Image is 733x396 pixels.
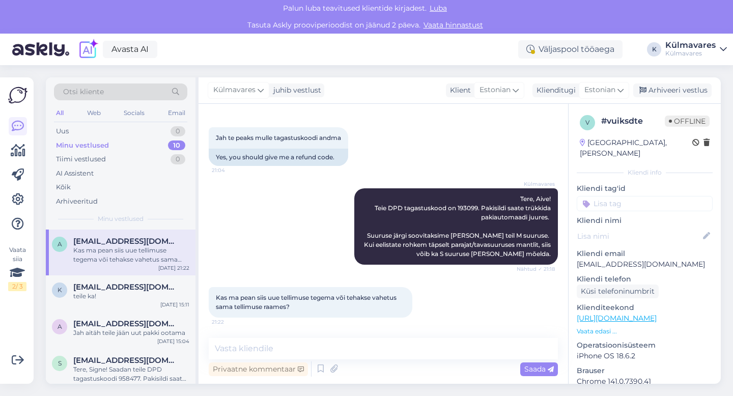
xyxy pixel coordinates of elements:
span: Estonian [480,84,511,96]
div: All [54,106,66,120]
p: iPhone OS 18.6.2 [577,351,713,361]
a: [URL][DOMAIN_NAME] [577,314,657,323]
div: Kõik [56,182,71,192]
input: Lisa tag [577,196,713,211]
span: Minu vestlused [98,214,144,223]
span: Luba [427,4,450,13]
div: 0 [171,126,185,136]
p: Brauser [577,365,713,376]
span: 21:22 [212,318,250,326]
div: Kliendi info [577,168,713,177]
div: Klienditugi [532,85,576,96]
div: Socials [122,106,147,120]
div: Email [166,106,187,120]
span: Külmavares [517,180,555,188]
div: [DATE] 15:04 [157,337,189,345]
span: Külmavares [213,84,256,96]
p: Kliendi email [577,248,713,259]
div: juhib vestlust [269,85,321,96]
div: Tiimi vestlused [56,154,106,164]
span: Jah te peaks mulle tagastuskoodi andma [216,134,341,142]
div: [DATE] 15:11 [160,301,189,308]
span: 21:04 [212,166,250,174]
span: Offline [665,116,710,127]
p: Kliendi tag'id [577,183,713,194]
span: Otsi kliente [63,87,104,97]
div: 10 [168,140,185,151]
span: v [585,119,589,126]
span: a [58,240,62,248]
div: Kas ma pean siis uue tellimuse tegema või tehakse vahetus sama tellimuse raames? [73,246,189,264]
p: Kliendi nimi [577,215,713,226]
div: Minu vestlused [56,140,109,151]
div: Küsi telefoninumbrit [577,285,659,298]
div: 2 / 3 [8,282,26,291]
div: # vuiksdte [601,115,665,127]
span: a [58,323,62,330]
div: Arhiveeri vestlus [633,83,712,97]
div: [GEOGRAPHIC_DATA], [PERSON_NAME] [580,137,692,159]
div: [DATE] 13:41 [159,383,189,391]
div: Külmavares [665,41,716,49]
p: Operatsioonisüsteem [577,340,713,351]
div: teile ka! [73,292,189,301]
div: Tere, Signe! Saadan teile DPD tagastuskoodi 958477. Pakisildi saate printida pakiautomaadi juures... [73,365,189,383]
div: Yes, you should give me a refund code. [209,149,348,166]
p: Kliendi telefon [577,274,713,285]
span: Kas ma pean siis uue tellimuse tegema või tehakse vahetus sama tellimuse raames? [216,294,398,310]
a: Vaata hinnastust [420,20,486,30]
div: [DATE] 21:22 [158,264,189,272]
span: alinavaabel68@gmail.com [73,319,179,328]
div: Uus [56,126,69,136]
div: 0 [171,154,185,164]
span: aive.ivanov@gmail.com [73,237,179,246]
div: Web [85,106,103,120]
span: Nähtud ✓ 21:18 [517,265,555,273]
span: s [58,359,62,367]
span: kirke.kuiv@gmail.com [73,282,179,292]
img: Askly Logo [8,86,27,105]
span: k [58,286,62,294]
p: Klienditeekond [577,302,713,313]
p: Chrome 141.0.7390.41 [577,376,713,387]
a: KülmavaresKülmavares [665,41,727,58]
a: Avasta AI [103,41,157,58]
div: Vaata siia [8,245,26,291]
div: K [647,42,661,56]
p: Vaata edasi ... [577,327,713,336]
span: Estonian [584,84,615,96]
div: Arhiveeritud [56,196,98,207]
input: Lisa nimi [577,231,701,242]
div: AI Assistent [56,168,94,179]
span: Saada [524,364,554,374]
div: Klient [446,85,471,96]
div: Privaatne kommentaar [209,362,308,376]
div: Külmavares [665,49,716,58]
img: explore-ai [77,39,99,60]
p: [EMAIL_ADDRESS][DOMAIN_NAME] [577,259,713,270]
span: signetonisson@mail.ee [73,356,179,365]
div: Väljaspool tööaega [518,40,623,59]
div: Jah aitäh teile jään uut pakki ootama [73,328,189,337]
